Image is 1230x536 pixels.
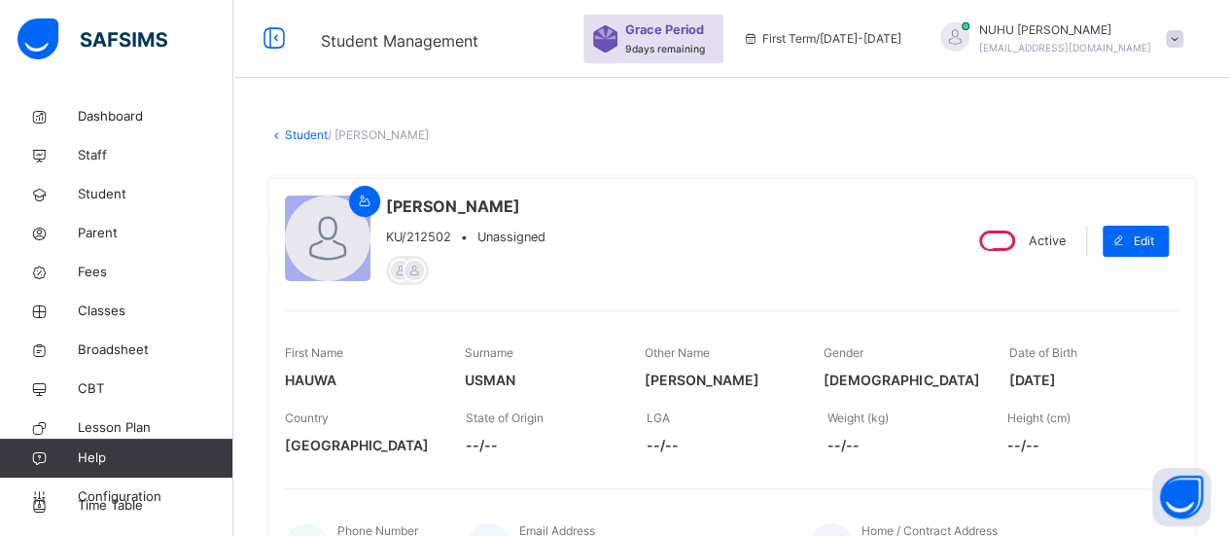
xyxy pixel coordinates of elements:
span: --/-- [1007,435,1159,455]
span: [GEOGRAPHIC_DATA] [285,435,437,455]
span: [EMAIL_ADDRESS][DOMAIN_NAME] [979,42,1151,54]
span: Dashboard [78,107,233,126]
span: Classes [78,302,233,321]
img: sticker-purple.71386a28dfed39d6af7621340158ba97.svg [593,25,617,53]
span: Student [78,185,233,204]
span: Height (cm) [1007,411,1071,425]
span: [PERSON_NAME] [645,370,795,390]
div: NUHUAHMED [921,21,1193,56]
span: Date of Birth [1008,345,1076,360]
span: CBT [78,379,233,399]
img: safsims [18,18,167,59]
span: Weight (kg) [826,411,888,425]
span: [DEMOGRAPHIC_DATA] [824,370,979,390]
span: Active [1029,233,1066,248]
span: Broadsheet [78,340,233,360]
span: HAUWA [285,370,436,390]
span: State of Origin [466,411,544,425]
span: Configuration [78,487,232,507]
span: session/term information [743,30,901,48]
span: --/-- [466,435,617,455]
span: USMAN [465,370,615,390]
span: First Name [285,345,343,360]
span: Help [78,448,232,468]
span: / [PERSON_NAME] [328,127,429,142]
span: Student Management [321,31,478,51]
span: Grace Period [625,20,704,39]
span: Fees [78,263,233,282]
span: NUHU [PERSON_NAME] [979,21,1151,39]
span: LGA [647,411,670,425]
span: Surname [465,345,513,360]
span: Edit [1134,232,1154,250]
span: KU/212502 [386,228,451,246]
span: Staff [78,146,233,165]
span: Gender [824,345,863,360]
span: Country [285,411,329,425]
span: 9 days remaining [625,43,705,54]
span: [DATE] [1008,370,1159,390]
button: Open asap [1152,468,1211,526]
div: • [386,228,545,246]
span: --/-- [647,435,798,455]
span: [PERSON_NAME] [386,195,545,218]
span: --/-- [826,435,978,455]
span: Other Name [645,345,710,360]
span: Unassigned [477,230,545,244]
span: Lesson Plan [78,418,233,438]
a: Student [285,127,328,142]
span: Parent [78,224,233,243]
